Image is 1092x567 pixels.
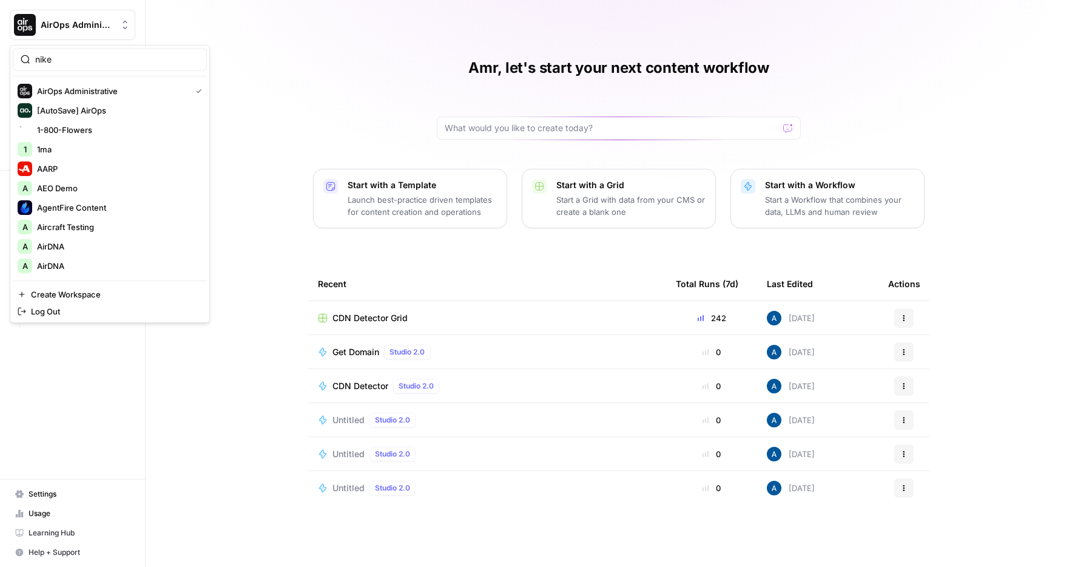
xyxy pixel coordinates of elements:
span: Aircraft Testing [37,221,197,233]
span: Usage [29,508,130,519]
img: 1-800-Flowers Logo [18,123,32,137]
img: he81ibor8lsei4p3qvg4ugbvimgp [767,447,781,461]
div: Actions [888,267,920,300]
button: Workspace: AirOps Administrative [10,10,135,40]
span: Untitled [332,482,365,494]
span: Settings [29,489,130,500]
img: AARP Logo [18,161,32,176]
div: [DATE] [767,413,815,427]
span: AEO Demo [37,182,197,194]
span: 1 [24,143,27,155]
span: AirDNA [37,240,197,253]
span: Studio 2.0 [389,347,425,358]
a: Settings [10,484,135,504]
p: Start with a Grid [556,179,706,191]
p: Start a Workflow that combines your data, LLMs and human review [765,194,914,218]
span: AirDNA [37,260,197,272]
button: Start with a GridStart a Grid with data from your CMS or create a blank one [522,169,716,228]
span: Get Domain [332,346,379,358]
span: A [22,260,28,272]
input: Search Workspaces [35,53,199,66]
div: 0 [676,482,747,494]
img: [AutoSave] AirOps Logo [18,103,32,118]
span: CDN Detector [332,380,388,392]
span: Studio 2.0 [399,381,434,392]
img: AgentFire Content Logo [18,200,32,215]
span: Help + Support [29,547,130,558]
h1: Amr, let's start your next content workflow [468,58,769,78]
div: Workspace: AirOps Administrative [10,45,210,323]
div: 0 [676,448,747,460]
span: Create Workspace [31,288,197,300]
span: Studio 2.0 [375,449,410,460]
span: Log Out [31,305,197,317]
img: he81ibor8lsei4p3qvg4ugbvimgp [767,481,781,495]
div: [DATE] [767,481,815,495]
div: 0 [676,346,747,358]
img: AirOps Administrative Logo [14,14,36,36]
p: Launch best-practice driven templates for content creation and operations [348,194,497,218]
span: AARP [37,163,197,175]
span: AirOps Administrative [37,85,186,97]
img: he81ibor8lsei4p3qvg4ugbvimgp [767,379,781,393]
div: [DATE] [767,379,815,393]
a: UntitledStudio 2.0 [318,447,656,461]
div: Recent [318,267,656,300]
a: CDN Detector Grid [318,312,656,324]
div: [DATE] [767,345,815,359]
img: he81ibor8lsei4p3qvg4ugbvimgp [767,311,781,325]
span: CDN Detector Grid [332,312,408,324]
div: 242 [676,312,747,324]
div: Total Runs (7d) [676,267,738,300]
input: What would you like to create today? [445,122,778,134]
a: UntitledStudio 2.0 [318,413,656,427]
span: Untitled [332,448,365,460]
span: [AutoSave] AirOps [37,104,197,117]
span: Studio 2.0 [375,483,410,494]
button: Start with a TemplateLaunch best-practice driven templates for content creation and operations [313,169,507,228]
a: Learning Hub [10,523,135,543]
div: 0 [676,414,747,426]
a: Log Out [13,303,207,320]
div: [DATE] [767,447,815,461]
button: Start with a WorkflowStart a Workflow that combines your data, LLMs and human review [730,169,925,228]
div: Last Edited [767,267,813,300]
p: Start a Grid with data from your CMS or create a blank one [556,194,706,218]
span: AirOps Administrative [41,19,114,31]
img: he81ibor8lsei4p3qvg4ugbvimgp [767,413,781,427]
span: 1ma [37,143,197,155]
div: 0 [676,380,747,392]
span: 1-800-Flowers [37,124,197,136]
a: CDN DetectorStudio 2.0 [318,379,656,393]
button: Help + Support [10,543,135,562]
a: Create Workspace [13,286,207,303]
div: [DATE] [767,311,815,325]
a: Get DomainStudio 2.0 [318,345,656,359]
span: AgentFire Content [37,202,197,214]
img: he81ibor8lsei4p3qvg4ugbvimgp [767,345,781,359]
span: Untitled [332,414,365,426]
img: AirOps Administrative Logo [18,84,32,98]
a: UntitledStudio 2.0 [318,481,656,495]
span: A [22,240,28,253]
span: A [22,221,28,233]
span: A [22,182,28,194]
span: Studio 2.0 [375,415,410,426]
span: Learning Hub [29,528,130,538]
p: Start with a Workflow [765,179,914,191]
p: Start with a Template [348,179,497,191]
a: Usage [10,504,135,523]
